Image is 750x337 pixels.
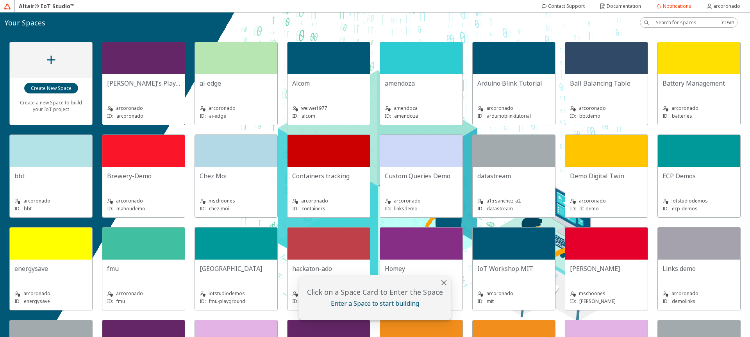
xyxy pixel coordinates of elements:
p: ID: [200,205,206,212]
p: ID: [14,298,21,305]
p: ID: [14,205,21,212]
unity-typography: Homey [385,264,458,273]
p: mahoudemo [116,205,145,212]
p: chez-moi [209,205,229,212]
p: batteries [672,113,692,119]
unity-typography: Click on a Space Card to Enter the Space [304,287,447,297]
unity-typography: Enter a Space to start building [304,299,447,308]
unity-typography: arcoronado [107,197,180,205]
unity-typography: Demo Digital Twin [570,172,643,180]
unity-typography: ai-edge [200,79,273,88]
p: ID: [292,205,298,212]
p: containers [302,205,325,212]
p: alcom [302,113,315,119]
p: ecp-demos [672,205,698,212]
unity-typography: arcoronado [385,197,458,205]
unity-typography: arcoronado [292,290,365,298]
unity-typography: hackaton-ado [292,264,365,273]
p: ID: [107,205,113,212]
p: datastream [487,205,513,212]
unity-typography: arcoronado [107,290,180,298]
unity-typography: amendoza [385,79,458,88]
unity-typography: arcoronado [14,197,87,205]
unity-typography: arcoronado [107,104,180,112]
p: ID: [570,298,576,305]
p: ID: [385,205,391,212]
p: bbtdemo [579,113,600,119]
unity-typography: IoT Workshop MIT [477,264,550,273]
unity-typography: iotstudiodemos [662,197,736,205]
unity-typography: Alcom [292,79,365,88]
unity-typography: bbt [14,172,87,180]
unity-typography: energysave [14,264,87,273]
unity-typography: arcoronado [292,197,365,205]
p: ID: [662,113,669,119]
unity-typography: Links demo [662,264,736,273]
p: ID: [477,205,484,212]
unity-typography: a1:rsanchez_a2 [477,197,550,205]
unity-typography: iotstudiodemos [200,290,273,298]
p: ID: [477,298,484,305]
p: [PERSON_NAME] [579,298,616,305]
unity-typography: [GEOGRAPHIC_DATA] [200,264,273,273]
unity-typography: arcoronado [14,290,87,298]
unity-typography: arcoronado [200,104,273,112]
unity-typography: mschoones [570,290,643,298]
unity-typography: datastream [477,172,550,180]
p: ID: [107,298,113,305]
unity-typography: Brewery-Demo [107,172,180,180]
p: ID: [292,113,298,119]
unity-typography: arcoronado [477,104,550,112]
p: ID: [662,205,669,212]
p: ID: [200,298,206,305]
p: arcoronado [116,113,143,119]
p: ID: [385,113,391,119]
unity-typography: arcoronado [662,290,736,298]
unity-typography: amendoza [385,104,458,112]
p: ai-edge [209,113,226,119]
unity-typography: Ball Balancing Table [570,79,643,88]
unity-typography: weiwei1977 [292,104,365,112]
p: ID: [107,113,113,119]
unity-typography: [PERSON_NAME]'s Playground [107,79,180,88]
p: fmu-playground [209,298,245,305]
unity-typography: mschoones [200,197,273,205]
unity-typography: [PERSON_NAME] [570,264,643,273]
unity-typography: Custom Queries Demo [385,172,458,180]
p: ID: [570,113,576,119]
unity-typography: Containers tracking [292,172,365,180]
p: ID: [477,113,484,119]
p: fmu [116,298,125,305]
p: ID: [570,205,576,212]
unity-typography: arcoronado [477,290,550,298]
unity-typography: arcoronado [570,104,643,112]
p: amendoza [394,113,418,119]
p: energysave [24,298,50,305]
p: mit [487,298,494,305]
unity-typography: Chez Moi [200,172,273,180]
unity-typography: arcoronado [570,197,643,205]
unity-typography: arcoronado [662,104,736,112]
p: bbt [24,205,32,212]
p: arduinoblinktutorial [487,113,531,119]
unity-typography: Create a new Space to build your IoT project [14,94,87,118]
unity-typography: ECP Demos [662,172,736,180]
unity-typography: Battery Management [662,79,736,88]
p: linksdemo [394,205,418,212]
unity-typography: fmu [107,264,180,273]
p: ID: [662,298,669,305]
unity-typography: Arduino Blink Tutorial [477,79,550,88]
p: demolinks [672,298,695,305]
p: ID: [292,298,298,305]
p: ID: [200,113,206,119]
p: dt-demo [579,205,599,212]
